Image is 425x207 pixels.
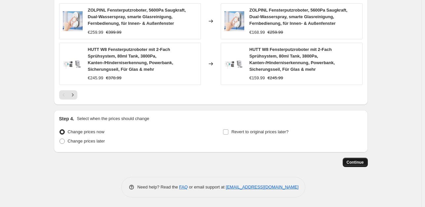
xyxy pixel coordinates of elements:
span: ZOLPINL Fensterputzroboter, 5600Pa Saugkraft, Dual-Wasserspray, smarte Glasreinigung, Fernbedienu... [88,8,186,26]
img: 61NUURp1EsL_80x.jpg [63,11,83,31]
img: 31kNuUGsWoL_80x.jpg [224,54,244,74]
span: HUTT W8 Fensterputzroboter mit 2-Fach Sprühsystem, 80ml Tank, 3800Pa, Kanten-/Hinderniserkennung,... [250,47,335,72]
span: Change prices now [68,129,104,134]
span: Revert to original prices later? [231,129,289,134]
span: Need help? Read the [137,185,179,189]
div: €259.99 [88,29,103,36]
span: HUTT W8 Fensterputzroboter mit 2-Fach Sprühsystem, 80ml Tank, 3800Pa, Kanten-/Hinderniserkennung,... [88,47,174,72]
span: or email support at [188,185,226,189]
strike: €399.99 [106,29,122,36]
div: €245.99 [88,75,103,81]
span: ZOLPINL Fensterputzroboter, 5600Pa Saugkraft, Dual-Wasserspray, smarte Glasreinigung, Fernbedienu... [250,8,348,26]
div: €168.99 [250,29,265,36]
div: €159.99 [250,75,265,81]
span: Continue [347,160,364,165]
button: Next [68,90,77,100]
p: Select when the prices should change [77,115,149,122]
a: FAQ [179,185,188,189]
span: Change prices later [68,139,105,144]
h2: Step 4. [59,115,74,122]
img: 61NUURp1EsL_80x.jpg [224,11,244,31]
img: 31kNuUGsWoL_80x.jpg [63,54,83,74]
strike: €259.99 [268,29,283,36]
a: [EMAIL_ADDRESS][DOMAIN_NAME] [226,185,298,189]
nav: Pagination [59,90,77,100]
strike: €245.99 [268,75,283,81]
strike: €378.99 [106,75,122,81]
button: Continue [343,158,368,167]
